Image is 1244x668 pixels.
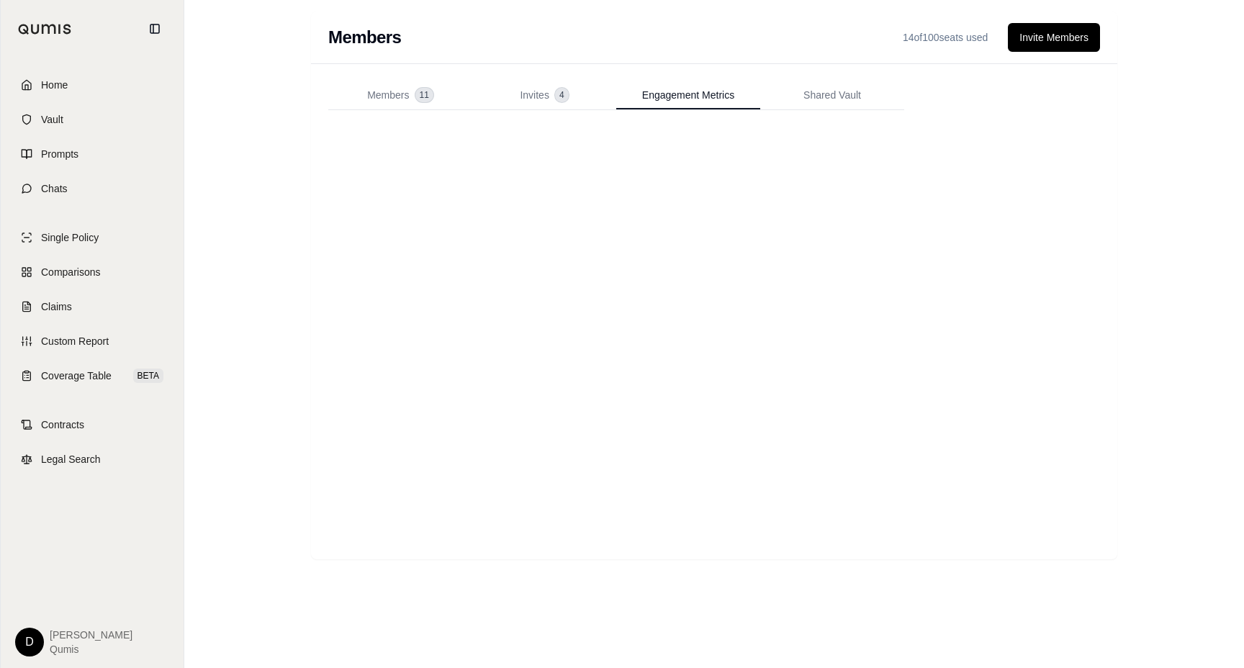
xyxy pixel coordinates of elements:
[133,369,163,383] span: BETA
[367,88,409,102] span: Members
[9,325,175,357] a: Custom Report
[9,104,175,135] a: Vault
[9,409,175,441] a: Contracts
[18,24,72,35] img: Qumis Logo
[9,173,175,204] a: Chats
[41,112,63,127] span: Vault
[520,88,549,102] span: Invites
[50,642,132,656] span: Qumis
[803,88,861,102] span: Shared Vault
[41,181,68,196] span: Chats
[41,417,84,432] span: Contracts
[9,138,175,170] a: Prompts
[346,145,1083,525] iframe: retool
[41,147,78,161] span: Prompts
[9,443,175,475] a: Legal Search
[9,360,175,392] a: Coverage TableBETA
[894,26,996,49] div: 14 of 100 seats used
[9,256,175,288] a: Comparisons
[41,78,68,92] span: Home
[41,452,101,466] span: Legal Search
[143,17,166,40] button: Collapse sidebar
[15,628,44,656] div: D
[642,88,734,102] span: Engagement Metrics
[9,222,175,253] a: Single Policy
[9,291,175,322] a: Claims
[415,88,433,102] span: 11
[41,334,109,348] span: Custom Report
[41,369,112,383] span: Coverage Table
[41,265,100,279] span: Comparisons
[555,88,569,102] span: 4
[9,69,175,101] a: Home
[328,26,401,49] h2: Members
[41,230,99,245] span: Single Policy
[1008,23,1100,52] button: Invite Members
[50,628,132,642] span: [PERSON_NAME]
[41,299,72,314] span: Claims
